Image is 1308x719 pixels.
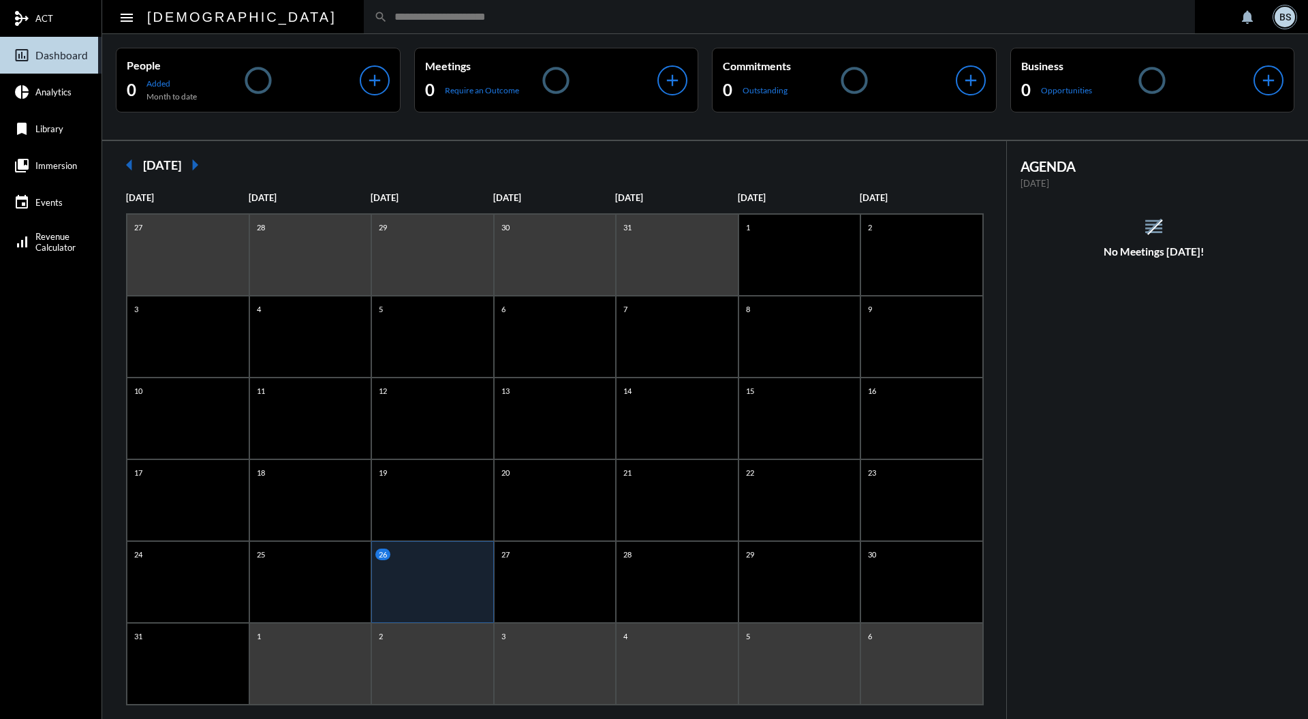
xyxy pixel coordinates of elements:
[498,630,509,642] p: 3
[493,192,616,203] p: [DATE]
[1021,178,1288,189] p: [DATE]
[375,221,390,233] p: 29
[1007,245,1302,258] h5: No Meetings [DATE]!
[253,467,268,478] p: 18
[743,467,758,478] p: 22
[14,194,30,211] mat-icon: event
[620,549,635,560] p: 28
[620,303,631,315] p: 7
[865,549,879,560] p: 30
[14,121,30,137] mat-icon: bookmark
[375,467,390,478] p: 19
[865,630,875,642] p: 6
[375,549,390,560] p: 26
[131,221,146,233] p: 27
[860,192,982,203] p: [DATE]
[253,385,268,397] p: 11
[498,303,509,315] p: 6
[35,197,63,208] span: Events
[143,157,181,172] h2: [DATE]
[375,630,386,642] p: 2
[126,192,249,203] p: [DATE]
[498,467,513,478] p: 20
[1021,158,1288,174] h2: AGENDA
[131,303,142,315] p: 3
[253,221,268,233] p: 28
[865,221,875,233] p: 2
[131,549,146,560] p: 24
[1275,7,1295,27] div: BS
[35,123,63,134] span: Library
[249,192,371,203] p: [DATE]
[371,192,493,203] p: [DATE]
[35,87,72,97] span: Analytics
[865,467,879,478] p: 23
[181,151,208,179] mat-icon: arrow_right
[253,549,268,560] p: 25
[375,303,386,315] p: 5
[498,385,513,397] p: 13
[113,3,140,31] button: Toggle sidenav
[615,192,738,203] p: [DATE]
[743,303,753,315] p: 8
[743,630,753,642] p: 5
[620,467,635,478] p: 21
[35,13,53,24] span: ACT
[131,467,146,478] p: 17
[119,10,135,26] mat-icon: Side nav toggle icon
[14,84,30,100] mat-icon: pie_chart
[498,221,513,233] p: 30
[147,6,337,28] h2: [DEMOGRAPHIC_DATA]
[35,231,76,253] span: Revenue Calculator
[743,549,758,560] p: 29
[620,385,635,397] p: 14
[131,630,146,642] p: 31
[253,630,264,642] p: 1
[620,630,631,642] p: 4
[35,49,88,61] span: Dashboard
[14,234,30,250] mat-icon: signal_cellular_alt
[35,160,77,171] span: Immersion
[743,221,753,233] p: 1
[865,303,875,315] p: 9
[14,10,30,27] mat-icon: mediation
[743,385,758,397] p: 15
[116,151,143,179] mat-icon: arrow_left
[738,192,860,203] p: [DATE]
[1142,215,1165,238] mat-icon: reorder
[14,157,30,174] mat-icon: collections_bookmark
[131,385,146,397] p: 10
[620,221,635,233] p: 31
[1239,9,1256,25] mat-icon: notifications
[498,549,513,560] p: 27
[374,10,388,24] mat-icon: search
[865,385,879,397] p: 16
[375,385,390,397] p: 12
[14,47,30,63] mat-icon: insert_chart_outlined
[253,303,264,315] p: 4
